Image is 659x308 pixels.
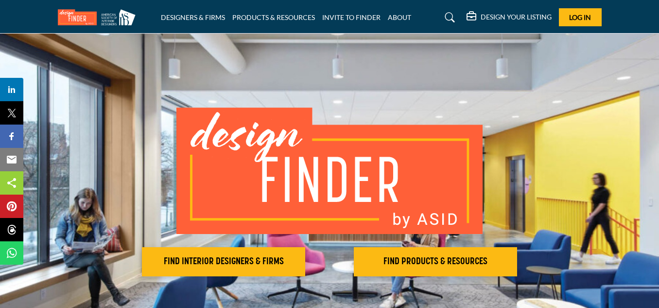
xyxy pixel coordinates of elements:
span: Log In [569,13,591,21]
h5: DESIGN YOUR LISTING [481,13,552,21]
a: PRODUCTS & RESOURCES [232,13,315,21]
h2: FIND INTERIOR DESIGNERS & FIRMS [145,256,302,268]
a: INVITE TO FINDER [322,13,381,21]
a: DESIGNERS & FIRMS [161,13,225,21]
button: FIND PRODUCTS & RESOURCES [354,247,517,276]
button: FIND INTERIOR DESIGNERS & FIRMS [142,247,305,276]
img: image [176,108,483,234]
button: Log In [559,8,602,26]
div: DESIGN YOUR LISTING [467,12,552,23]
h2: FIND PRODUCTS & RESOURCES [357,256,514,268]
a: Search [435,10,461,25]
img: Site Logo [58,9,140,25]
a: ABOUT [388,13,411,21]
